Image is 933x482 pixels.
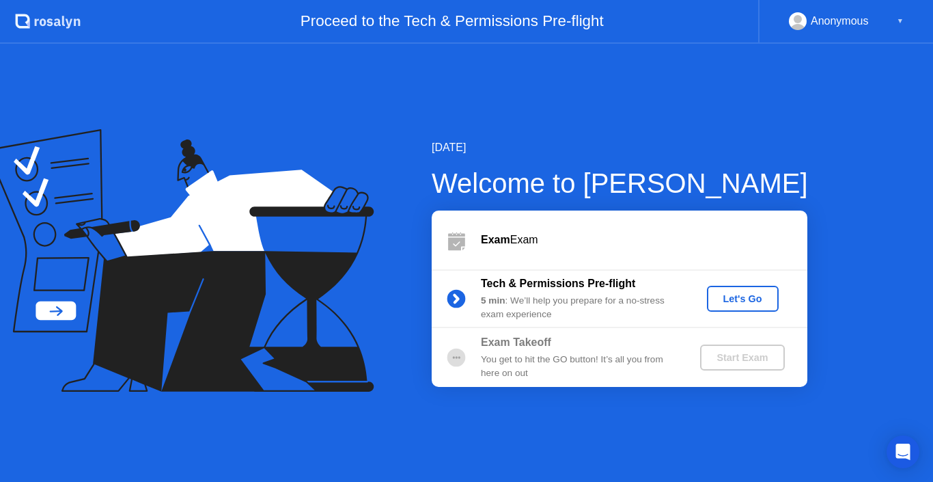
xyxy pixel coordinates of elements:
[712,293,773,304] div: Let's Go
[700,345,784,371] button: Start Exam
[707,286,779,312] button: Let's Go
[481,232,807,248] div: Exam
[481,278,635,289] b: Tech & Permissions Pre-flight
[481,234,510,245] b: Exam
[706,352,779,363] div: Start Exam
[481,295,505,306] b: 5 min
[432,139,808,156] div: [DATE]
[897,12,904,30] div: ▼
[887,436,919,468] div: Open Intercom Messenger
[481,294,678,322] div: : We’ll help you prepare for a no-stress exam experience
[811,12,869,30] div: Anonymous
[481,336,551,348] b: Exam Takeoff
[481,353,678,381] div: You get to hit the GO button! It’s all you from here on out
[432,163,808,204] div: Welcome to [PERSON_NAME]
